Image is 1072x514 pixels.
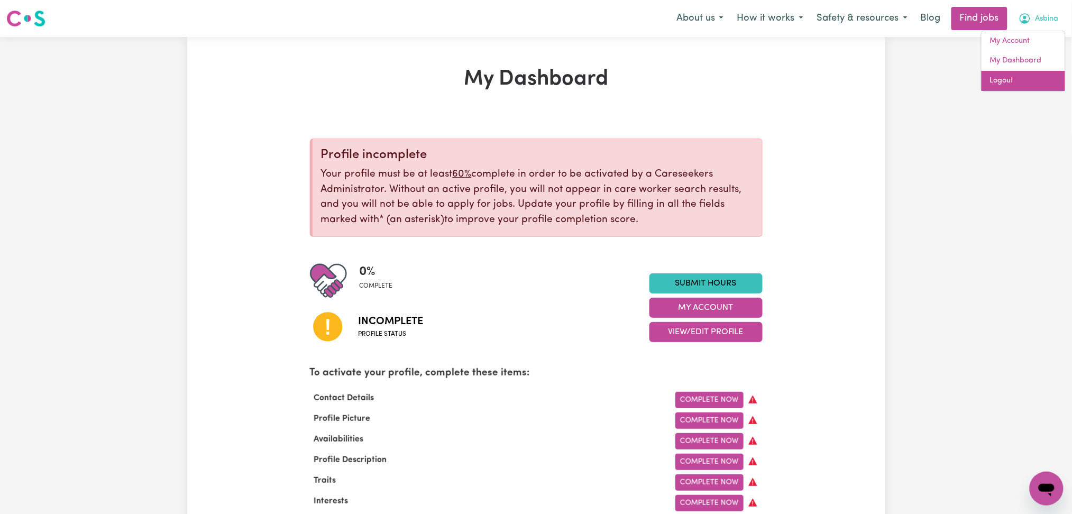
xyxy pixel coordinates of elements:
[730,7,810,30] button: How it works
[951,7,1007,30] a: Find jobs
[310,435,368,444] span: Availabilities
[981,31,1066,91] div: My Account
[6,9,45,28] img: Careseekers logo
[675,392,744,408] a: Complete Now
[675,495,744,511] a: Complete Now
[982,71,1065,91] a: Logout
[321,167,754,228] p: Your profile must be at least complete in order to be activated by a Careseekers Administrator. W...
[310,366,763,381] p: To activate your profile, complete these items:
[649,298,763,318] button: My Account
[360,262,401,299] div: Profile completeness: 0%
[675,433,744,449] a: Complete Now
[6,6,45,31] a: Careseekers logo
[675,454,744,470] a: Complete Now
[670,7,730,30] button: About us
[380,215,445,225] span: an asterisk
[310,497,353,506] span: Interests
[310,476,341,485] span: Traits
[649,273,763,293] a: Submit Hours
[1012,7,1066,30] button: My Account
[914,7,947,30] a: Blog
[675,412,744,429] a: Complete Now
[360,281,393,291] span: complete
[359,314,424,329] span: Incomplete
[360,262,393,281] span: 0 %
[453,169,472,179] u: 60%
[310,415,375,423] span: Profile Picture
[310,456,391,464] span: Profile Description
[982,51,1065,71] a: My Dashboard
[321,148,754,163] div: Profile incomplete
[310,67,763,92] h1: My Dashboard
[649,322,763,342] button: View/Edit Profile
[982,31,1065,51] a: My Account
[675,474,744,491] a: Complete Now
[1030,472,1064,506] iframe: Button to launch messaging window
[1036,13,1059,25] span: Asbina
[310,394,379,402] span: Contact Details
[810,7,914,30] button: Safety & resources
[359,329,424,339] span: Profile status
